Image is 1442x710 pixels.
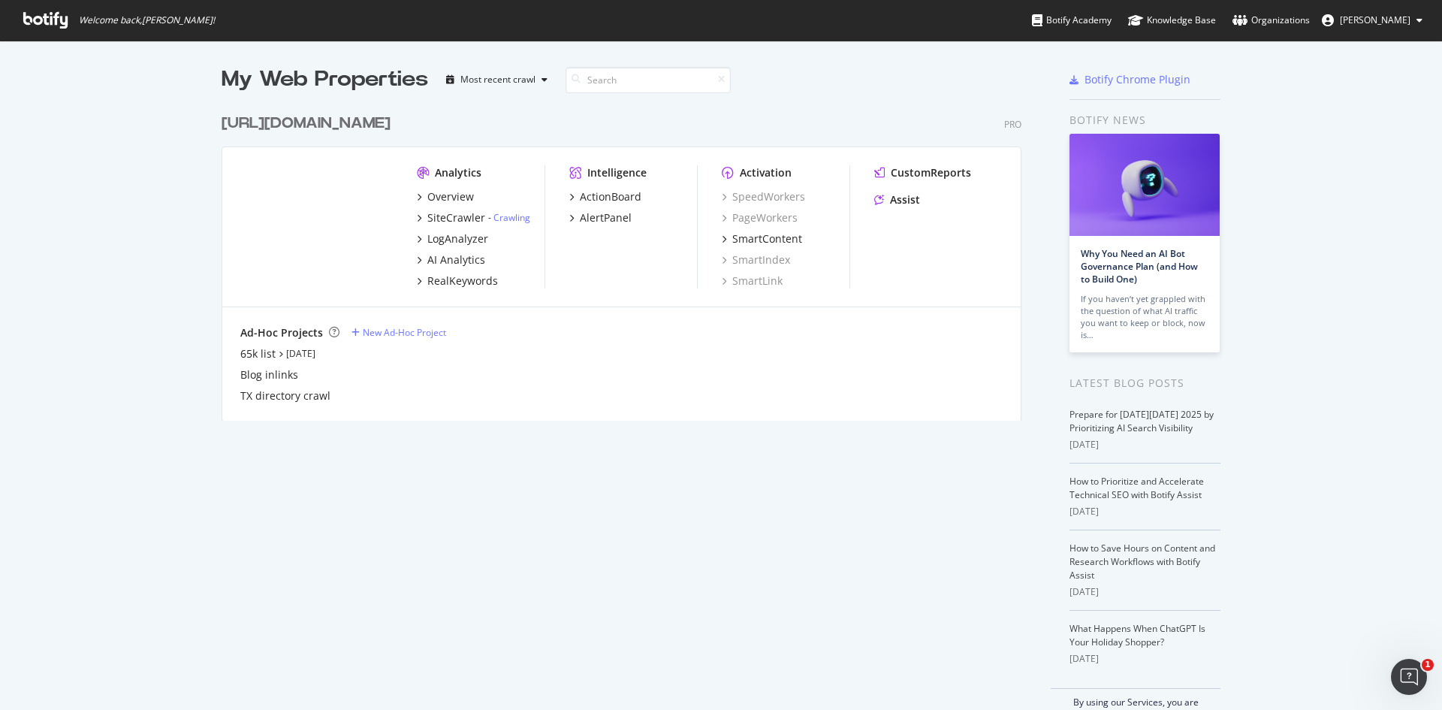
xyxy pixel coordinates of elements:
[493,211,530,224] a: Crawling
[1069,505,1220,518] div: [DATE]
[427,252,485,267] div: AI Analytics
[1069,72,1190,87] a: Botify Chrome Plugin
[722,273,783,289] a: SmartLink
[240,388,330,403] a: TX directory crawl
[427,231,488,246] div: LogAnalyzer
[722,189,805,204] a: SpeedWorkers
[1422,659,1434,671] span: 1
[222,113,391,134] div: [URL][DOMAIN_NAME]
[1391,659,1427,695] iframe: Intercom live chat
[417,189,474,204] a: Overview
[1004,118,1021,131] div: Pro
[1340,14,1410,26] span: Will Kramer
[427,189,474,204] div: Overview
[240,165,393,287] img: https://www.rula.com/
[440,68,554,92] button: Most recent crawl
[569,210,632,225] a: AlertPanel
[460,75,535,84] div: Most recent crawl
[240,367,298,382] a: Blog inlinks
[740,165,792,180] div: Activation
[1232,13,1310,28] div: Organizations
[1069,134,1220,236] img: Why You Need an AI Bot Governance Plan (and How to Build One)
[1069,475,1204,501] a: How to Prioritize and Accelerate Technical SEO with Botify Assist
[1085,72,1190,87] div: Botify Chrome Plugin
[222,95,1033,421] div: grid
[1032,13,1112,28] div: Botify Academy
[1069,622,1205,648] a: What Happens When ChatGPT Is Your Holiday Shopper?
[286,347,315,360] a: [DATE]
[417,273,498,289] a: RealKeywords
[79,14,215,26] span: Welcome back, [PERSON_NAME] !
[722,210,798,225] a: PageWorkers
[427,273,498,289] div: RealKeywords
[240,325,323,340] div: Ad-Hoc Projects
[566,67,731,93] input: Search
[1069,438,1220,452] div: [DATE]
[722,231,802,246] a: SmartContent
[417,252,485,267] a: AI Analytics
[890,192,920,207] div: Assist
[580,189,641,204] div: ActionBoard
[891,165,971,180] div: CustomReports
[222,65,428,95] div: My Web Properties
[427,210,485,225] div: SiteCrawler
[569,189,641,204] a: ActionBoard
[1069,408,1214,434] a: Prepare for [DATE][DATE] 2025 by Prioritizing AI Search Visibility
[222,113,397,134] a: [URL][DOMAIN_NAME]
[417,231,488,246] a: LogAnalyzer
[1128,13,1216,28] div: Knowledge Base
[722,252,790,267] a: SmartIndex
[874,192,920,207] a: Assist
[1069,652,1220,666] div: [DATE]
[1081,293,1208,341] div: If you haven’t yet grappled with the question of what AI traffic you want to keep or block, now is…
[351,326,446,339] a: New Ad-Hoc Project
[1069,542,1215,582] a: How to Save Hours on Content and Research Workflows with Botify Assist
[435,165,481,180] div: Analytics
[417,210,530,225] a: SiteCrawler- Crawling
[240,346,276,361] a: 65k list
[874,165,971,180] a: CustomReports
[1069,585,1220,599] div: [DATE]
[1069,112,1220,128] div: Botify news
[580,210,632,225] div: AlertPanel
[1310,8,1434,32] button: [PERSON_NAME]
[587,165,647,180] div: Intelligence
[488,211,530,224] div: -
[732,231,802,246] div: SmartContent
[363,326,446,339] div: New Ad-Hoc Project
[1081,247,1198,286] a: Why You Need an AI Bot Governance Plan (and How to Build One)
[1069,375,1220,391] div: Latest Blog Posts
